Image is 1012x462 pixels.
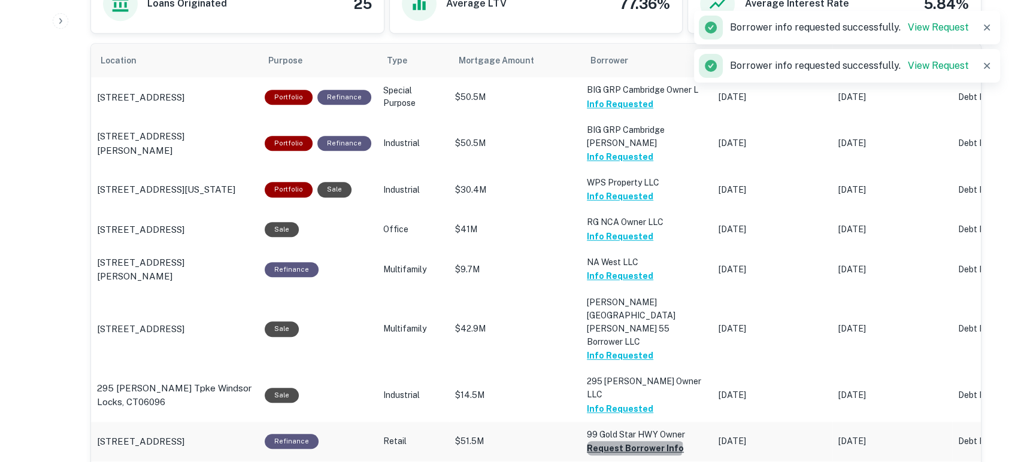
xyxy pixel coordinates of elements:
p: Industrial [383,184,443,196]
p: [DATE] [719,263,826,276]
p: [STREET_ADDRESS] [97,322,184,336]
th: Mortgage Amount [449,44,581,77]
p: Office [383,223,443,236]
span: Mortgage Amount [459,53,550,68]
p: $50.5M [455,91,575,104]
a: [STREET_ADDRESS][US_STATE] [97,183,253,197]
p: Retail [383,435,443,448]
span: Borrower [590,53,628,68]
button: Info Requested [587,402,653,416]
th: Type [377,44,449,77]
a: [STREET_ADDRESS] [97,90,253,105]
th: Borrower [581,44,713,77]
span: Purpose [268,53,318,68]
a: [STREET_ADDRESS] [97,223,253,237]
a: View Request [908,60,969,71]
p: Multifamily [383,323,443,335]
p: [STREET_ADDRESS] [97,223,184,237]
p: 295 [PERSON_NAME] Owner LLC [587,375,707,401]
p: BIG GRP Cambridge Owner L [587,83,707,96]
p: [PERSON_NAME] [GEOGRAPHIC_DATA][PERSON_NAME] 55 Borrower LLC [587,296,707,348]
p: WPS Property LLC [587,176,707,189]
a: 295 [PERSON_NAME] Tpke Windsor Locks, CT06096 [97,381,253,409]
p: [DATE] [719,435,826,448]
p: [DATE] [838,389,946,402]
a: [STREET_ADDRESS][PERSON_NAME] [97,129,253,157]
p: BIG GRP Cambridge [PERSON_NAME] [587,123,707,150]
p: $42.9M [455,323,575,335]
button: Info Requested [587,150,653,164]
p: Industrial [383,389,443,402]
p: [DATE] [838,137,946,150]
p: Borrower info requested successfully. [730,59,969,73]
span: Type [387,53,423,68]
p: $51.5M [455,435,575,448]
p: [DATE] [719,223,826,236]
p: [DATE] [838,435,946,448]
p: 99 Gold Star HWY Owner [587,428,707,441]
a: [STREET_ADDRESS] [97,434,253,449]
button: Info Requested [587,189,653,203]
th: Purpose [259,44,377,77]
th: Location [91,44,259,77]
div: This is a portfolio loan with 11 properties [265,182,313,197]
button: Request Borrower Info [587,441,684,455]
p: [DATE] [838,323,946,335]
p: [STREET_ADDRESS] [97,434,184,449]
button: Info Requested [587,269,653,283]
div: This loan purpose was for refinancing [317,136,371,151]
p: [DATE] [719,137,826,150]
div: This loan purpose was for refinancing [317,90,371,105]
div: This loan purpose was for refinancing [265,262,319,277]
div: Sale [265,321,299,336]
p: $50.5M [455,137,575,150]
a: View Request [908,22,969,33]
div: Sale [265,388,299,403]
p: Multifamily [383,263,443,276]
p: RG NCA Owner LLC [587,215,707,229]
p: NA West LLC [587,256,707,269]
div: This loan purpose was for refinancing [265,434,319,449]
p: $41M [455,223,575,236]
p: Special Purpose [383,84,443,110]
p: $30.4M [455,184,575,196]
p: Borrower info requested successfully. [730,20,969,35]
p: [DATE] [838,263,946,276]
div: Sale [317,182,352,197]
p: Industrial [383,137,443,150]
div: This is a portfolio loan with 3 properties [265,90,313,105]
p: $14.5M [455,389,575,402]
div: This is a portfolio loan with 2 properties [265,136,313,151]
p: [DATE] [719,91,826,104]
p: [DATE] [719,184,826,196]
p: [STREET_ADDRESS] [97,90,184,105]
span: Location [101,53,152,68]
button: Info Requested [587,97,653,111]
a: [STREET_ADDRESS][PERSON_NAME] [97,256,253,284]
div: Sale [265,222,299,237]
a: [STREET_ADDRESS] [97,322,253,336]
button: Info Requested [587,348,653,363]
p: [DATE] [719,389,826,402]
p: [DATE] [838,91,946,104]
p: [STREET_ADDRESS][US_STATE] [97,183,235,197]
p: [DATE] [719,323,826,335]
p: [DATE] [838,184,946,196]
iframe: Chat Widget [952,366,1012,424]
p: [DATE] [838,223,946,236]
p: $9.7M [455,263,575,276]
button: Info Requested [587,229,653,244]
